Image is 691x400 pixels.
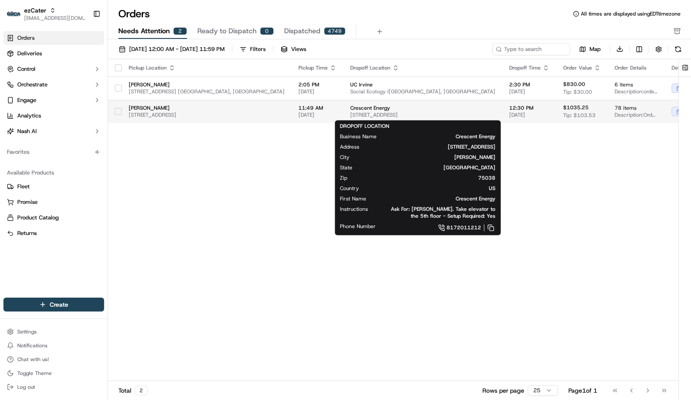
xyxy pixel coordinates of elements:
[380,195,495,202] span: Crescent Energy
[17,127,37,135] span: Nash AI
[3,124,104,138] button: Nash AI
[350,81,495,88] span: UC Irvine
[3,340,104,352] button: Notifications
[363,154,495,161] span: [PERSON_NAME]
[129,81,285,88] span: [PERSON_NAME]
[340,164,352,171] span: State
[563,112,596,119] span: Tip: $103.53
[361,175,495,181] span: 75038
[129,105,285,111] span: [PERSON_NAME]
[118,7,150,21] h1: Orders
[509,111,549,118] span: [DATE]
[672,43,684,55] button: Refresh
[17,356,49,363] span: Chat with us!
[129,88,285,95] span: [STREET_ADDRESS] [GEOGRAPHIC_DATA], [GEOGRAPHIC_DATA]
[563,64,601,71] div: Order Value
[129,111,285,118] span: [STREET_ADDRESS]
[17,65,35,73] span: Control
[17,214,59,222] span: Product Catalog
[70,122,142,137] a: 💻API Documentation
[7,214,101,222] a: Product Catalog
[250,45,266,53] div: Filters
[277,43,310,55] button: Views
[24,6,46,15] button: ezCater
[340,195,366,202] span: First Name
[9,83,24,98] img: 1736555255976-a54dd68f-1ca7-489b-9aae-adbdc363a1c4
[17,384,35,390] span: Log out
[291,45,306,53] span: Views
[615,64,658,71] div: Order Details
[581,10,681,17] span: All times are displayed using EDT timezone
[350,88,495,95] span: Social Ecology I[GEOGRAPHIC_DATA], [GEOGRAPHIC_DATA]
[340,185,359,192] span: Country
[3,3,89,24] button: ezCaterezCater[EMAIL_ADDRESS][DOMAIN_NAME]
[340,175,347,181] span: Zip
[173,27,187,35] div: 2
[17,198,38,206] span: Promise
[7,183,101,190] a: Fleet
[447,224,481,231] span: 8172011212
[29,91,109,98] div: We're available if you need us!
[492,43,570,55] input: Type to search
[3,31,104,45] a: Orders
[482,386,524,395] p: Rows per page
[17,96,36,104] span: Engage
[615,81,658,88] span: 6 items
[7,229,101,237] a: Returns
[563,104,589,111] span: $1035.25
[509,64,549,71] div: Dropoff Time
[3,211,104,225] button: Product Catalog
[563,89,592,95] span: Tip: $30.00
[115,43,228,55] button: [DATE] 12:00 AM - [DATE] 11:59 PM
[568,386,597,395] div: Page 1 of 1
[7,198,101,206] a: Promise
[615,88,658,95] span: Description: order number: CXRH5H, ItemCount: 6, itemDescriptions: 1 Build-Your-Own-Bowl Buffet, ...
[7,11,21,17] img: ezCater
[73,126,80,133] div: 💻
[3,326,104,338] button: Settings
[340,206,368,213] span: Instructions
[236,43,269,55] button: Filters
[17,229,37,237] span: Returns
[3,78,104,92] button: Orchestrate
[50,300,68,309] span: Create
[298,88,336,95] span: [DATE]
[17,328,37,335] span: Settings
[82,125,139,134] span: API Documentation
[135,386,148,395] div: 2
[324,27,345,35] div: 4749
[5,122,70,137] a: 📗Knowledge Base
[17,34,35,42] span: Orders
[366,164,495,171] span: [GEOGRAPHIC_DATA]
[390,133,495,140] span: Crescent Energy
[3,353,104,365] button: Chat with us!
[3,226,104,240] button: Returns
[17,342,48,349] span: Notifications
[509,81,549,88] span: 2:30 PM
[17,183,30,190] span: Fleet
[118,26,170,36] span: Needs Attention
[3,62,104,76] button: Control
[3,145,104,159] div: Favorites
[9,35,157,48] p: Welcome 👋
[22,56,155,65] input: Got a question? Start typing here...
[350,64,495,71] div: Dropoff Location
[24,15,86,22] span: [EMAIL_ADDRESS][DOMAIN_NAME]
[373,143,495,150] span: [STREET_ADDRESS]
[298,105,336,111] span: 11:49 AM
[340,154,349,161] span: City
[3,109,104,123] a: Analytics
[390,223,495,232] a: 8172011212
[3,180,104,194] button: Fleet
[340,143,359,150] span: Address
[3,367,104,379] button: Toggle Theme
[509,88,549,95] span: [DATE]
[17,81,48,89] span: Orchestrate
[9,126,16,133] div: 📗
[129,45,225,53] span: [DATE] 12:00 AM - [DATE] 11:59 PM
[590,45,601,53] span: Map
[147,85,157,95] button: Start new chat
[197,26,257,36] span: Ready to Dispatch
[3,166,104,180] div: Available Products
[3,298,104,311] button: Create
